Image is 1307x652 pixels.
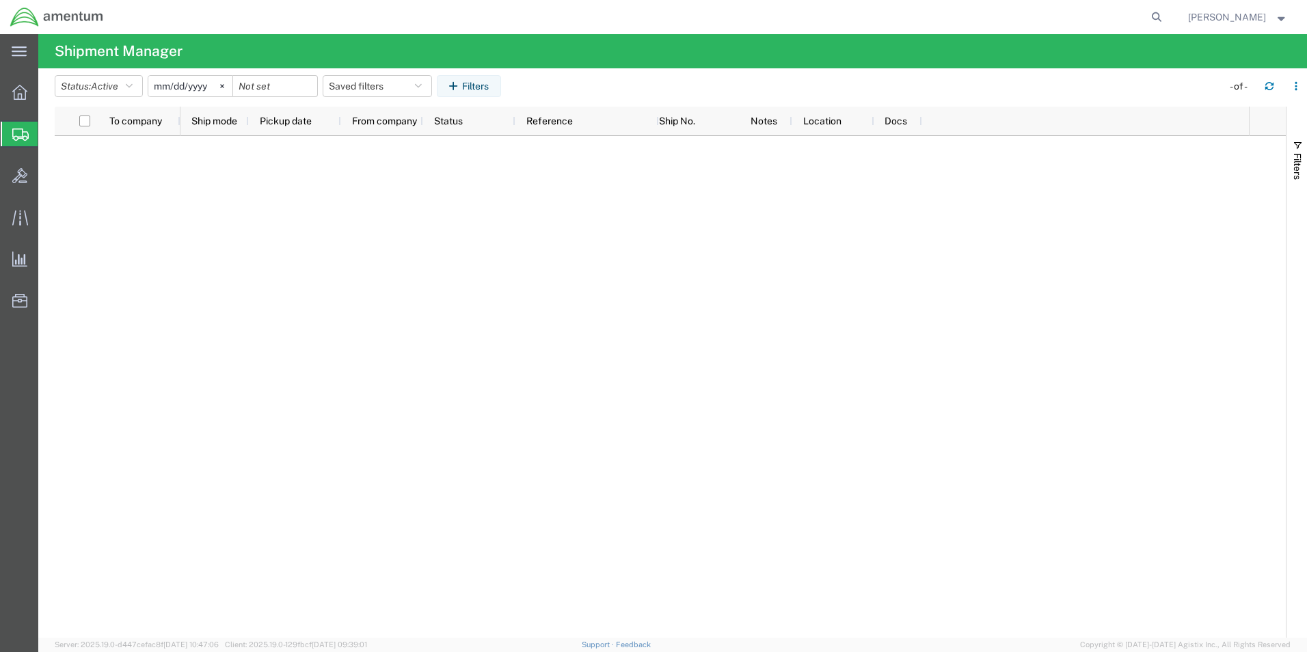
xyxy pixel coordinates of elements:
[616,640,651,649] a: Feedback
[352,116,417,126] span: From company
[225,640,367,649] span: Client: 2025.19.0-129fbcf
[191,116,237,126] span: Ship mode
[233,76,317,96] input: Not set
[582,640,616,649] a: Support
[323,75,432,97] button: Saved filters
[659,116,695,126] span: Ship No.
[526,116,573,126] span: Reference
[1080,639,1291,651] span: Copyright © [DATE]-[DATE] Agistix Inc., All Rights Reserved
[437,75,501,97] button: Filters
[885,116,907,126] span: Docs
[260,116,312,126] span: Pickup date
[1187,9,1289,25] button: [PERSON_NAME]
[91,81,118,92] span: Active
[1292,153,1303,180] span: Filters
[55,640,219,649] span: Server: 2025.19.0-d447cefac8f
[148,76,232,96] input: Not set
[751,116,777,126] span: Notes
[1188,10,1266,25] span: Joel Salinas
[434,116,463,126] span: Status
[1230,79,1254,94] div: - of -
[109,116,162,126] span: To company
[55,34,183,68] h4: Shipment Manager
[10,7,104,27] img: logo
[803,116,841,126] span: Location
[312,640,367,649] span: [DATE] 09:39:01
[55,75,143,97] button: Status:Active
[163,640,219,649] span: [DATE] 10:47:06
